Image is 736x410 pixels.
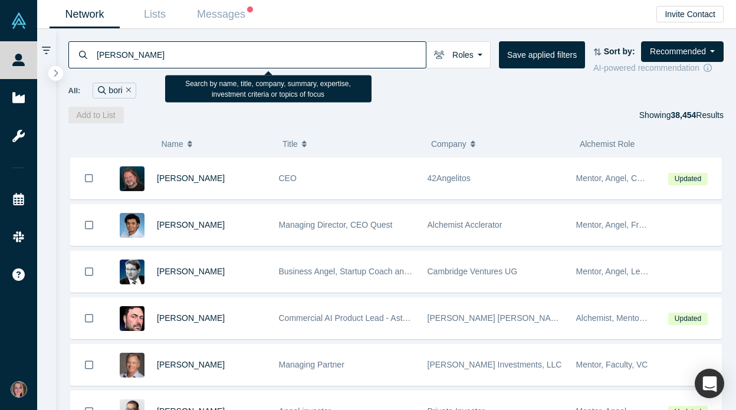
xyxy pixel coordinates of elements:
[576,267,726,276] span: Mentor, Angel, Lecturer, Channel Partner
[157,267,225,276] a: [PERSON_NAME]
[123,84,132,97] button: Remove Filter
[576,360,648,369] span: Mentor, Faculty, VC
[68,85,81,97] span: All:
[668,173,707,185] span: Updated
[71,158,107,199] button: Bookmark
[71,298,107,339] button: Bookmark
[71,345,107,385] button: Bookmark
[161,132,270,156] button: Name
[428,220,502,229] span: Alchemist Acclerator
[157,313,225,323] a: [PERSON_NAME]
[282,132,419,156] button: Title
[671,110,724,120] span: Results
[120,306,144,331] img: Richard Svinkin's Profile Image
[11,381,27,398] img: Anna Fahey's Account
[428,173,471,183] span: 42Angelitos
[431,132,466,156] span: Company
[157,360,225,369] a: [PERSON_NAME]
[428,267,518,276] span: Cambridge Ventures UG
[656,6,724,22] button: Invite Contact
[593,62,724,74] div: AI-powered recommendation
[671,110,696,120] strong: 38,454
[426,41,491,68] button: Roles
[190,1,260,28] a: Messages
[71,205,107,245] button: Bookmark
[431,132,567,156] button: Company
[11,12,27,29] img: Alchemist Vault Logo
[279,360,344,369] span: Managing Partner
[279,173,297,183] span: CEO
[279,267,479,276] span: Business Angel, Startup Coach and best-selling author
[499,41,585,68] button: Save applied filters
[96,41,426,68] input: Search by name, title, company, summary, expertise, investment criteria or topics of focus
[157,173,225,183] a: [PERSON_NAME]
[639,107,724,123] div: Showing
[120,353,144,378] img: Steve King's Profile Image
[120,260,144,284] img: Martin Giese's Profile Image
[604,47,635,56] strong: Sort by:
[157,220,225,229] a: [PERSON_NAME]
[50,1,120,28] a: Network
[428,313,594,323] span: [PERSON_NAME] [PERSON_NAME] Capital
[279,220,393,229] span: Managing Director, CEO Quest
[120,166,144,191] img: Chris H. Leeb's Profile Image
[279,313,717,323] span: Commercial AI Product Lead - Astellas & Angel Investor - [PERSON_NAME] [PERSON_NAME] Capital, Alc...
[161,132,183,156] span: Name
[641,41,724,62] button: Recommended
[580,139,635,149] span: Alchemist Role
[68,107,124,123] button: Add to List
[71,251,107,292] button: Bookmark
[282,132,298,156] span: Title
[120,1,190,28] a: Lists
[93,83,136,99] div: bori
[120,213,144,238] img: Gnani Palanikumar's Profile Image
[668,313,707,325] span: Updated
[428,360,562,369] span: [PERSON_NAME] Investments, LLC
